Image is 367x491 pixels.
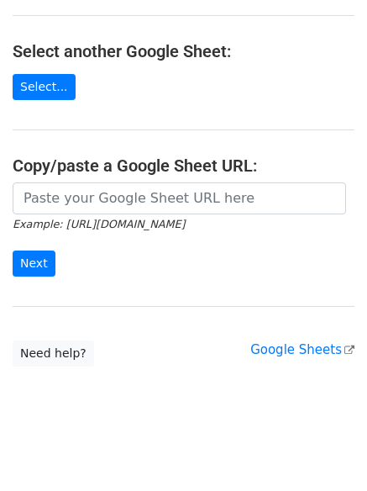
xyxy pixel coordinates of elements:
a: Google Sheets [250,342,354,357]
h4: Select another Google Sheet: [13,41,354,61]
input: Next [13,251,55,277]
input: Paste your Google Sheet URL here [13,182,346,214]
a: Need help? [13,341,94,367]
h4: Copy/paste a Google Sheet URL: [13,156,354,176]
small: Example: [URL][DOMAIN_NAME] [13,218,185,230]
a: Select... [13,74,76,100]
iframe: Chat Widget [283,410,367,491]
